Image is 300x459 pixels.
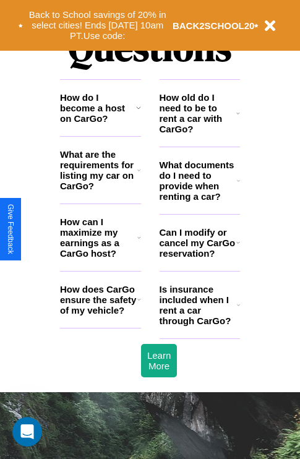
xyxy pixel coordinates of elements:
div: Give Feedback [6,204,15,254]
h3: How can I maximize my earnings as a CarGo host? [60,217,137,259]
button: Back to School savings of 20% in select cities! Ends [DATE] 10am PT.Use code: [23,6,173,45]
h3: How old do I need to be to rent a car with CarGo? [160,92,237,134]
iframe: Intercom live chat [12,417,42,447]
h3: How do I become a host on CarGo? [60,92,136,124]
h3: Can I modify or cancel my CarGo reservation? [160,227,236,259]
h3: What are the requirements for listing my car on CarGo? [60,149,137,191]
b: BACK2SCHOOL20 [173,20,255,31]
h3: What documents do I need to provide when renting a car? [160,160,238,202]
button: Learn More [141,344,177,377]
h3: Is insurance included when I rent a car through CarGo? [160,284,237,326]
h3: How does CarGo ensure the safety of my vehicle? [60,284,137,315]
